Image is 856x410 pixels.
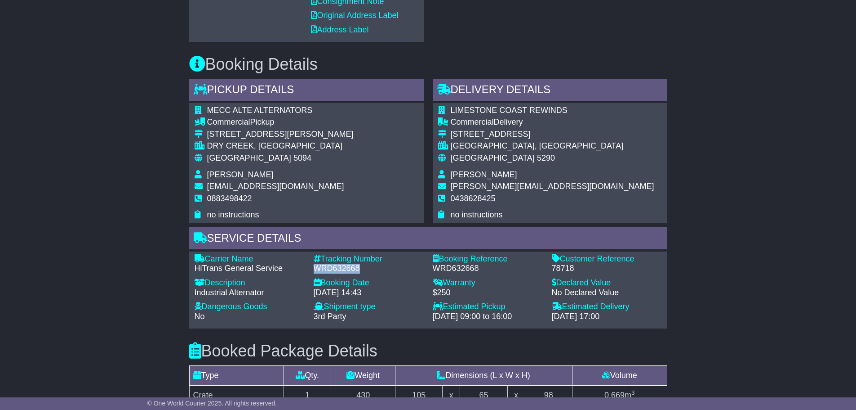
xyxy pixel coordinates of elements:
[451,106,568,115] span: LIMESTONE COAST REWINDS
[443,386,460,405] td: x
[451,182,654,191] span: [PERSON_NAME][EMAIL_ADDRESS][DOMAIN_NAME]
[395,366,572,386] td: Dimensions (L x W x H)
[314,302,424,312] div: Shipment type
[207,130,354,140] div: [STREET_ADDRESS][PERSON_NAME]
[284,366,331,386] td: Qty.
[314,264,424,274] div: WRD632668
[207,194,252,203] span: 0883498422
[507,386,525,405] td: x
[451,153,535,162] span: [GEOGRAPHIC_DATA]
[433,254,543,264] div: Booking Reference
[525,386,572,405] td: 98
[189,366,284,386] td: Type
[552,302,662,312] div: Estimated Delivery
[207,210,259,219] span: no instructions
[207,117,250,126] span: Commercial
[552,278,662,288] div: Declared Value
[207,153,291,162] span: [GEOGRAPHIC_DATA]
[460,386,507,405] td: 65
[451,210,503,219] span: no instructions
[314,254,424,264] div: Tracking Number
[195,254,305,264] div: Carrier Name
[552,288,662,298] div: No Declared Value
[195,288,305,298] div: Industrial Alternator
[284,386,331,405] td: 1
[572,386,667,405] td: m
[433,264,543,274] div: WRD632668
[572,366,667,386] td: Volume
[433,278,543,288] div: Warranty
[451,117,494,126] span: Commercial
[207,170,274,179] span: [PERSON_NAME]
[189,386,284,405] td: Crate
[433,302,543,312] div: Estimated Pickup
[331,386,395,405] td: 430
[189,342,667,360] h3: Booked Package Details
[293,153,311,162] span: 5094
[604,391,625,400] span: 0.669
[147,400,277,407] span: © One World Courier 2025. All rights reserved.
[451,194,496,203] span: 0438628425
[314,278,424,288] div: Booking Date
[552,254,662,264] div: Customer Reference
[195,312,205,321] span: No
[451,130,654,140] div: [STREET_ADDRESS]
[311,11,399,20] a: Original Address Label
[631,389,635,396] sup: 3
[433,288,543,298] div: $250
[552,312,662,322] div: [DATE] 17:00
[195,302,305,312] div: Dangerous Goods
[207,182,344,191] span: [EMAIL_ADDRESS][DOMAIN_NAME]
[195,264,305,274] div: HiTrans General Service
[207,141,354,151] div: DRY CREEK, [GEOGRAPHIC_DATA]
[314,312,346,321] span: 3rd Party
[189,55,667,73] h3: Booking Details
[433,79,667,103] div: Delivery Details
[395,386,443,405] td: 105
[189,227,667,252] div: Service Details
[451,141,654,151] div: [GEOGRAPHIC_DATA], [GEOGRAPHIC_DATA]
[189,79,424,103] div: Pickup Details
[451,170,517,179] span: [PERSON_NAME]
[311,25,369,34] a: Address Label
[314,288,424,298] div: [DATE] 14:43
[331,366,395,386] td: Weight
[433,312,543,322] div: [DATE] 09:00 to 16:00
[207,117,354,127] div: Pickup
[451,117,654,127] div: Delivery
[207,106,313,115] span: MECC ALTE ALTERNATORS
[552,264,662,274] div: 78718
[195,278,305,288] div: Description
[537,153,555,162] span: 5290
